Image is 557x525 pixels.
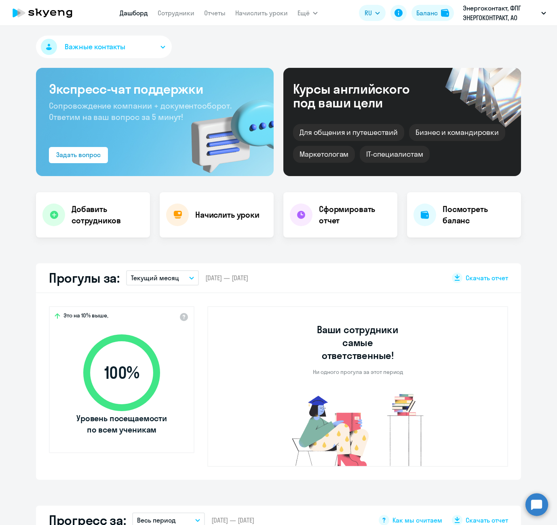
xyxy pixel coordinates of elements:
[63,312,108,321] span: Это на 10% выше,
[365,8,372,18] span: RU
[409,124,505,141] div: Бизнес и командировки
[411,5,454,21] button: Балансbalance
[459,3,550,23] button: Энергоконтакт, ФПГ ЭНЕРГОКОНТРАКТ, АО
[211,516,254,525] span: [DATE] — [DATE]
[49,101,232,122] span: Сопровождение компании + документооборот. Ответим на ваш вопрос за 5 минут!
[466,273,508,282] span: Скачать отчет
[441,9,449,17] img: balance
[204,9,226,17] a: Отчеты
[126,270,199,286] button: Текущий месяц
[293,82,431,109] div: Курсы английского под ваши цели
[293,124,404,141] div: Для общения и путешествий
[392,516,442,525] span: Как мы считаем
[416,8,438,18] div: Баланс
[297,8,310,18] span: Ещё
[158,9,194,17] a: Сотрудники
[359,5,386,21] button: RU
[319,204,391,226] h4: Сформировать отчет
[49,147,108,163] button: Задать вопрос
[179,85,274,176] img: bg-img
[195,209,260,220] h4: Начислить уроки
[65,42,125,52] span: Важные контакты
[120,9,148,17] a: Дашборд
[75,413,168,435] span: Уровень посещаемости по всем ученикам
[360,146,429,163] div: IT-специалистам
[49,270,120,286] h2: Прогулы за:
[235,9,288,17] a: Начислить уроки
[75,363,168,382] span: 100 %
[205,273,248,282] span: [DATE] — [DATE]
[131,273,179,283] p: Текущий месяц
[72,204,143,226] h4: Добавить сотрудников
[463,3,538,23] p: Энергоконтакт, ФПГ ЭНЕРГОКОНТРАКТ, АО
[466,516,508,525] span: Скачать отчет
[293,146,355,163] div: Маркетологам
[49,81,261,97] h3: Экспресс-чат поддержки
[277,392,439,466] img: no-truants
[297,5,318,21] button: Ещё
[137,515,176,525] p: Весь период
[56,150,101,160] div: Задать вопрос
[313,368,403,376] p: Ни одного прогула за этот период
[443,204,515,226] h4: Посмотреть баланс
[306,323,410,362] h3: Ваши сотрудники самые ответственные!
[36,36,172,58] button: Важные контакты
